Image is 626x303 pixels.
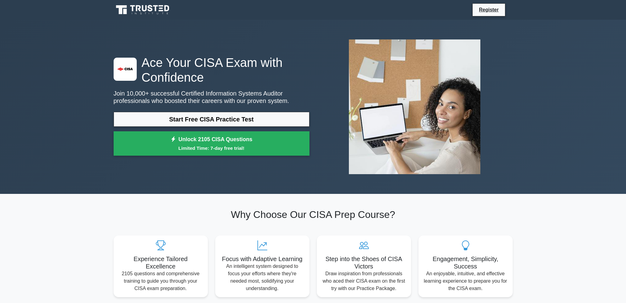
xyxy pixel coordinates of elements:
[114,131,309,156] a: Unlock 2105 CISA QuestionsLimited Time: 7-day free trial!
[114,55,309,85] h1: Ace Your CISA Exam with Confidence
[220,255,305,263] h5: Focus with Adaptive Learning
[119,270,203,292] p: 2105 questions and comprehensive training to guide you through your CISA exam preparation.
[322,270,406,292] p: Draw inspiration from professionals who aced their CISA exam on the first try with our Practice P...
[475,6,502,14] a: Register
[423,270,508,292] p: An enjoyable, intuitive, and effective learning experience to prepare you for the CISA exam.
[114,90,309,104] p: Join 10,000+ successful Certified Information Systems Auditor professionals who boosted their car...
[322,255,406,270] h5: Step into the Shoes of CISA Victors
[114,112,309,127] a: Start Free CISA Practice Test
[119,255,203,270] h5: Experience Tailored Excellence
[220,263,305,292] p: An intelligent system designed to focus your efforts where they're needed most, solidifying your ...
[121,145,302,152] small: Limited Time: 7-day free trial!
[423,255,508,270] h5: Engagement, Simplicity, Success
[114,209,513,220] h2: Why Choose Our CISA Prep Course?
